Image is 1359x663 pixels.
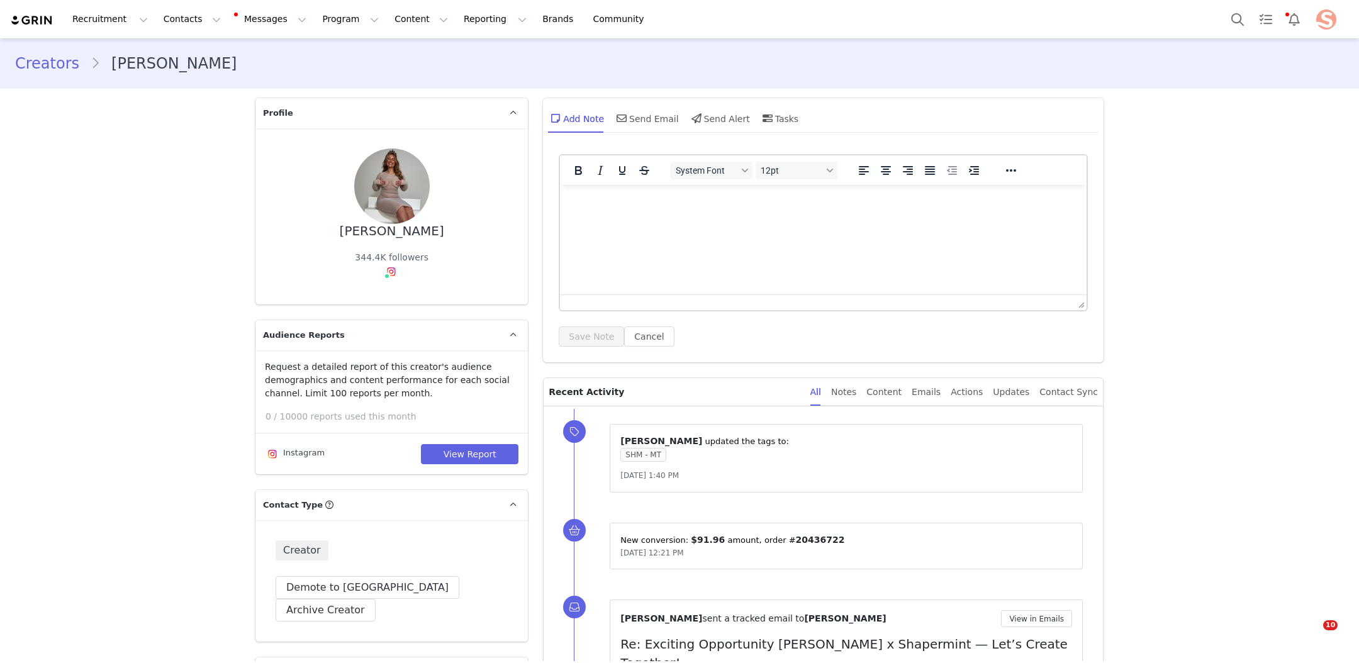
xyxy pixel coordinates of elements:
div: 344.4K followers [355,251,428,264]
button: Content [387,5,456,33]
div: All [810,378,821,406]
div: Press the Up and Down arrow keys to resize the editor. [1073,295,1087,310]
span: $91.96 [691,535,725,545]
div: Content [866,378,902,406]
div: Instagram [265,447,325,462]
iframe: Intercom live chat [1297,620,1328,650]
span: Creator [276,540,328,560]
button: Align left [853,162,875,179]
button: Decrease indent [941,162,963,179]
div: Actions [951,378,983,406]
div: Emails [912,378,941,406]
button: Fonts [671,162,752,179]
div: Tasks [760,103,799,133]
button: Font sizes [756,162,837,179]
span: Contact Type [263,499,323,511]
a: Community [586,5,657,33]
div: Send Alert [689,103,750,133]
button: Cancel [624,326,674,347]
button: Strikethrough [634,162,655,179]
button: View in Emails [1001,610,1072,627]
button: Justify [919,162,941,179]
button: Increase indent [963,162,985,179]
img: instagram.svg [386,267,396,277]
img: 4db487ad-46dd-4a66-a17f-05b3aede94f2.jpg [354,148,430,224]
button: Archive Creator [276,599,376,621]
button: Reveal or hide additional toolbar items [1000,162,1022,179]
img: f99a58a2-e820-49b2-b1c6-889a8229352e.jpeg [1316,9,1336,30]
button: Notifications [1280,5,1308,33]
div: Send Email [614,103,679,133]
button: Italic [590,162,611,179]
button: Program [315,5,386,33]
button: Demote to [GEOGRAPHIC_DATA] [276,576,459,599]
span: [PERSON_NAME] [804,613,886,623]
button: Bold [568,162,589,179]
span: SHM - MT [620,448,666,462]
button: Save Note [559,326,624,347]
button: Reporting [456,5,534,33]
span: [DATE] 1:40 PM [620,471,679,480]
iframe: Rich Text Area [560,185,1087,294]
span: [PERSON_NAME] [620,613,702,623]
img: grin logo [10,14,54,26]
button: Recruitment [65,5,155,33]
img: instagram.svg [267,449,277,459]
p: 0 / 10000 reports used this month [266,410,528,423]
a: Brands [535,5,584,33]
span: 10 [1323,620,1338,630]
p: Request a detailed report of this creator's audience demographics and content performance for eac... [265,360,518,400]
span: 20436722 [796,535,845,545]
button: Search [1224,5,1251,33]
a: Tasks [1252,5,1280,33]
div: Contact Sync [1039,378,1098,406]
div: [PERSON_NAME] [340,224,444,238]
div: Updates [993,378,1029,406]
span: System Font [676,165,737,175]
span: 12pt [761,165,822,175]
button: Profile [1309,9,1349,30]
span: Audience Reports [263,329,345,342]
button: Contacts [156,5,228,33]
p: Recent Activity [549,378,800,406]
a: Creators [15,52,91,75]
button: Align center [875,162,897,179]
span: sent a tracked email to [702,613,804,623]
p: New conversion: ⁨ ⁩ amount⁨⁩⁨, order #⁨ ⁩⁩ [620,533,1072,547]
span: [PERSON_NAME] [620,436,702,446]
span: [DATE] 12:21 PM [620,549,683,557]
button: Align right [897,162,919,179]
span: Profile [263,107,293,120]
button: Messages [229,5,314,33]
button: View Report [421,444,518,464]
button: Underline [612,162,633,179]
div: Add Note [548,103,604,133]
p: ⁨ ⁩ updated the tags to: [620,435,1072,448]
div: Notes [831,378,856,406]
